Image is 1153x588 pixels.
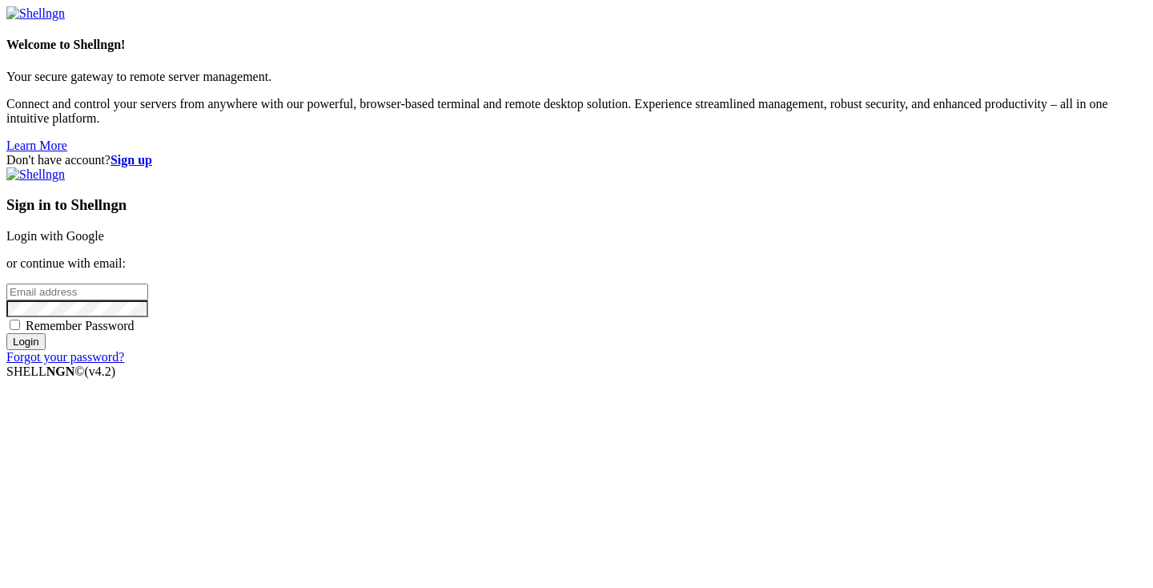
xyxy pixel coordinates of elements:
[6,196,1147,214] h3: Sign in to Shellngn
[6,256,1147,271] p: or continue with email:
[110,153,152,167] a: Sign up
[6,333,46,350] input: Login
[85,364,116,378] span: 4.2.0
[6,38,1147,52] h4: Welcome to Shellngn!
[6,139,67,152] a: Learn More
[6,70,1147,84] p: Your secure gateway to remote server management.
[6,229,104,243] a: Login with Google
[6,284,148,300] input: Email address
[10,320,20,330] input: Remember Password
[26,319,135,332] span: Remember Password
[6,97,1147,126] p: Connect and control your servers from anywhere with our powerful, browser-based terminal and remo...
[6,6,65,21] img: Shellngn
[46,364,75,378] b: NGN
[6,350,124,364] a: Forgot your password?
[6,153,1147,167] div: Don't have account?
[6,167,65,182] img: Shellngn
[6,364,115,378] span: SHELL ©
